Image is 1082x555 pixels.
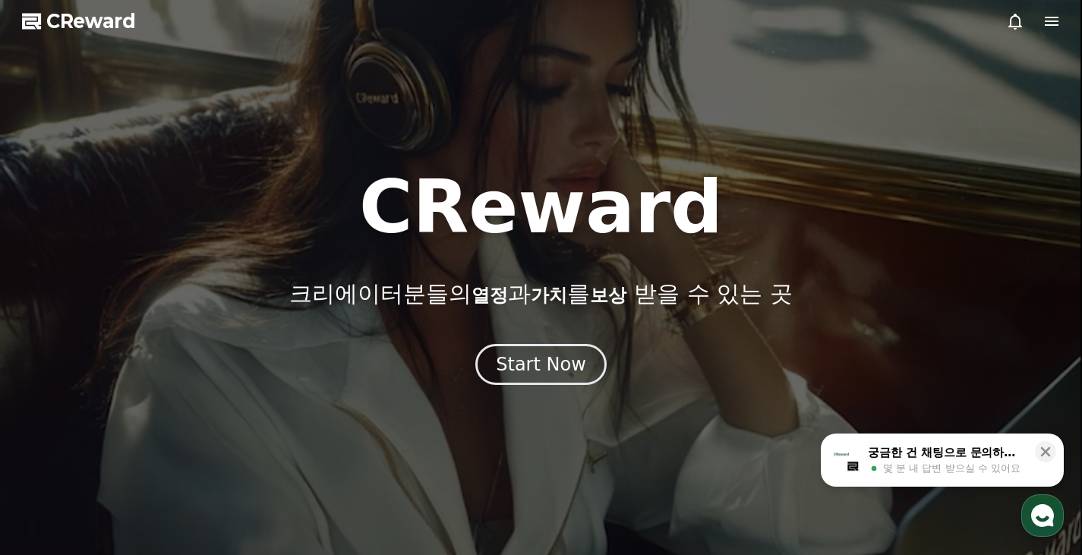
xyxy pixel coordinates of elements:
a: CReward [22,9,136,33]
span: CReward [46,9,136,33]
span: 보상 [590,285,626,306]
h1: CReward [359,171,723,244]
button: Start Now [475,344,607,385]
span: 가치 [531,285,567,306]
a: Start Now [475,359,607,374]
span: 열정 [472,285,508,306]
div: Start Now [496,352,586,377]
p: 크리에이터분들의 과 를 받을 수 있는 곳 [289,280,792,307]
